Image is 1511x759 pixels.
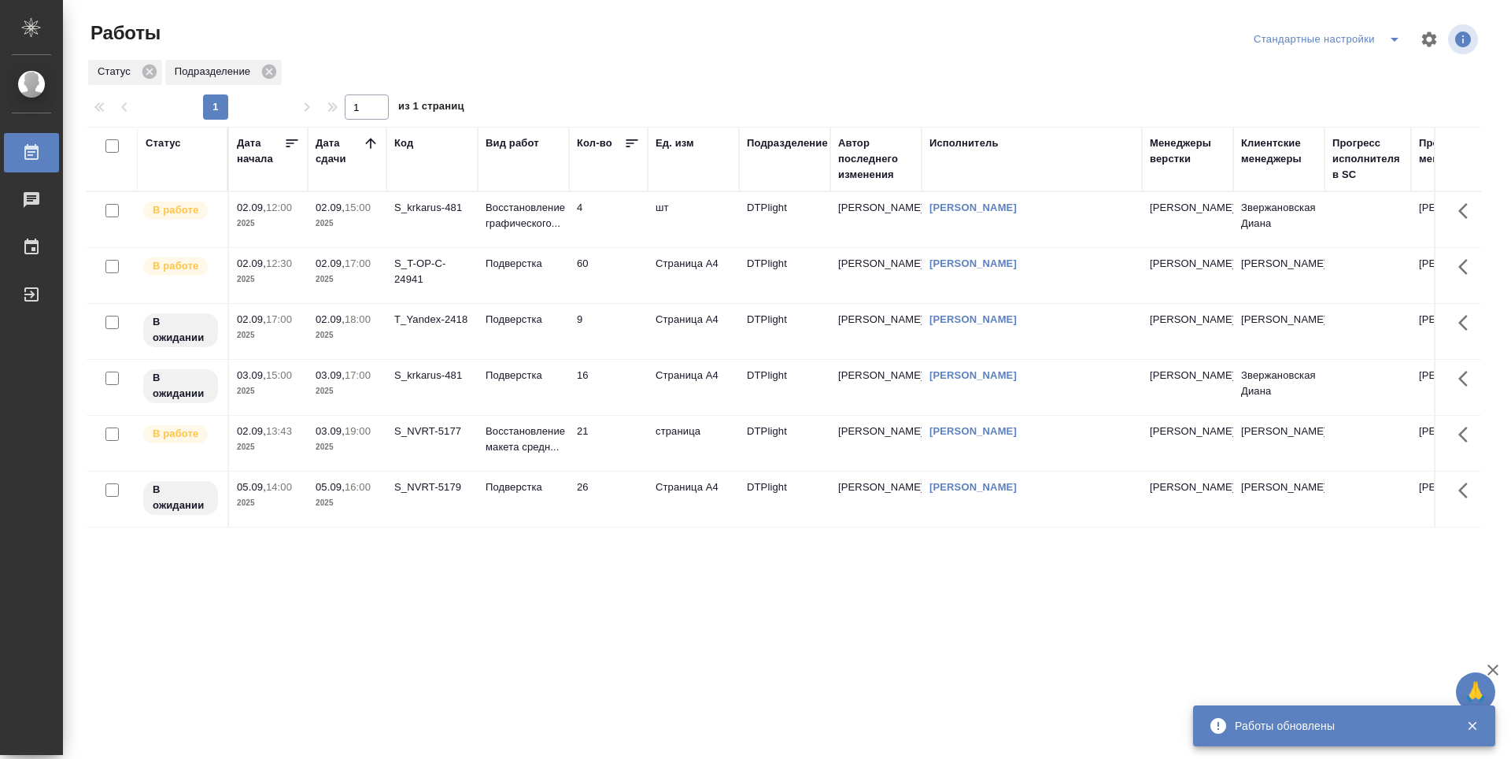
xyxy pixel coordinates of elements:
[165,60,282,85] div: Подразделение
[929,257,1017,269] a: [PERSON_NAME]
[830,248,922,303] td: [PERSON_NAME]
[739,360,830,415] td: DTPlight
[153,202,198,218] p: В работе
[1150,312,1225,328] p: [PERSON_NAME]
[153,370,209,402] p: В ожидании
[1411,360,1502,415] td: [PERSON_NAME]
[345,313,371,325] p: 18:00
[237,383,300,399] p: 2025
[345,425,371,437] p: 19:00
[237,328,300,343] p: 2025
[1410,20,1448,58] span: Настроить таблицу
[1411,472,1502,527] td: [PERSON_NAME]
[648,192,739,247] td: шт
[648,472,739,527] td: Страница А4
[142,368,220,405] div: Исполнитель назначен, приступать к работе пока рано
[394,368,470,383] div: S_krkarus-481
[830,472,922,527] td: [PERSON_NAME]
[929,481,1017,493] a: [PERSON_NAME]
[87,20,161,46] span: Работы
[1150,424,1225,439] p: [PERSON_NAME]
[830,416,922,471] td: [PERSON_NAME]
[739,416,830,471] td: DTPlight
[1449,304,1487,342] button: Здесь прячутся важные кнопки
[739,192,830,247] td: DTPlight
[398,97,464,120] span: из 1 страниц
[1449,472,1487,509] button: Здесь прячутся важные кнопки
[569,360,648,415] td: 16
[486,424,561,455] p: Восстановление макета средн...
[1411,248,1502,303] td: [PERSON_NAME]
[1150,368,1225,383] p: [PERSON_NAME]
[153,314,209,346] p: В ожидании
[1462,676,1489,709] span: 🙏
[237,481,266,493] p: 05.09,
[316,313,345,325] p: 02.09,
[1233,304,1324,359] td: [PERSON_NAME]
[237,369,266,381] p: 03.09,
[316,481,345,493] p: 05.09,
[394,135,413,151] div: Код
[142,256,220,277] div: Исполнитель выполняет работу
[486,135,539,151] div: Вид работ
[316,328,379,343] p: 2025
[1411,192,1502,247] td: [PERSON_NAME]
[486,368,561,383] p: Подверстка
[237,495,300,511] p: 2025
[237,135,284,167] div: Дата начала
[316,135,363,167] div: Дата сдачи
[569,192,648,247] td: 4
[266,481,292,493] p: 14:00
[237,257,266,269] p: 02.09,
[1456,672,1495,712] button: 🙏
[266,369,292,381] p: 15:00
[1449,416,1487,454] button: Здесь прячутся важные кнопки
[486,256,561,272] p: Подверстка
[1150,200,1225,216] p: [PERSON_NAME]
[153,426,198,442] p: В работе
[142,479,220,516] div: Исполнитель назначен, приступать к работе пока рано
[345,481,371,493] p: 16:00
[1332,135,1403,183] div: Прогресс исполнителя в SC
[656,135,694,151] div: Ед. изм
[1233,248,1324,303] td: [PERSON_NAME]
[316,257,345,269] p: 02.09,
[486,200,561,231] p: Восстановление графического...
[569,472,648,527] td: 26
[316,272,379,287] p: 2025
[486,479,561,495] p: Подверстка
[1235,718,1443,734] div: Работы обновлены
[1449,360,1487,398] button: Здесь прячутся важные кнопки
[394,479,470,495] div: S_NVRT-5179
[486,312,561,328] p: Подверстка
[345,257,371,269] p: 17:00
[929,135,999,151] div: Исполнитель
[1241,135,1317,167] div: Клиентские менеджеры
[1150,135,1225,167] div: Менеджеры верстки
[316,495,379,511] p: 2025
[266,202,292,213] p: 12:00
[266,313,292,325] p: 17:00
[1250,27,1410,52] div: split button
[1150,479,1225,495] p: [PERSON_NAME]
[648,360,739,415] td: Страница А4
[1233,416,1324,471] td: [PERSON_NAME]
[316,202,345,213] p: 02.09,
[394,256,470,287] div: S_T-OP-C-24941
[830,192,922,247] td: [PERSON_NAME]
[316,439,379,455] p: 2025
[648,248,739,303] td: Страница А4
[929,313,1017,325] a: [PERSON_NAME]
[1449,248,1487,286] button: Здесь прячутся важные кнопки
[237,439,300,455] p: 2025
[237,216,300,231] p: 2025
[153,482,209,513] p: В ожидании
[1456,719,1488,733] button: Закрыть
[237,425,266,437] p: 02.09,
[648,304,739,359] td: Страница А4
[747,135,828,151] div: Подразделение
[1233,360,1324,415] td: Звержановская Диана
[394,312,470,328] div: T_Yandex-2418
[394,424,470,439] div: S_NVRT-5177
[316,369,345,381] p: 03.09,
